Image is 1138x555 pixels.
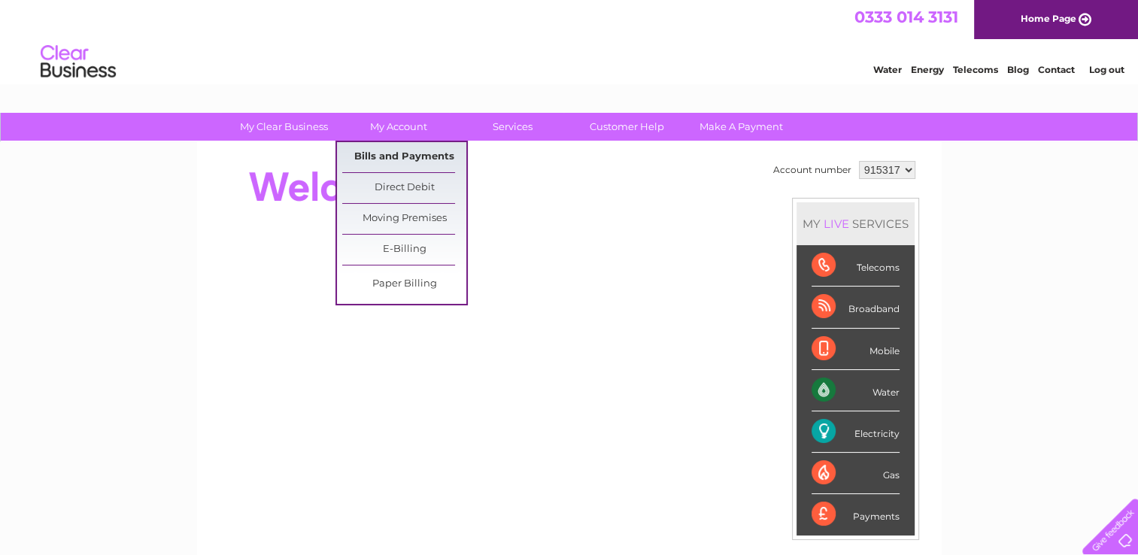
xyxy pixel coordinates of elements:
img: logo.png [40,39,117,85]
div: Broadband [812,287,900,328]
div: Clear Business is a trading name of Verastar Limited (registered in [GEOGRAPHIC_DATA] No. 3667643... [214,8,925,73]
a: Contact [1038,64,1075,75]
a: Direct Debit [342,173,466,203]
a: Blog [1007,64,1029,75]
a: Log out [1088,64,1124,75]
div: Electricity [812,411,900,453]
div: LIVE [821,217,852,231]
a: Moving Premises [342,204,466,234]
a: E-Billing [342,235,466,265]
div: Water [812,370,900,411]
div: MY SERVICES [797,202,915,245]
div: Telecoms [812,245,900,287]
a: Make A Payment [679,113,803,141]
a: Customer Help [565,113,689,141]
a: Paper Billing [342,269,466,299]
a: 0333 014 3131 [854,8,958,26]
a: Bills and Payments [342,142,466,172]
a: Water [873,64,902,75]
a: My Clear Business [222,113,346,141]
a: Services [451,113,575,141]
a: Telecoms [953,64,998,75]
a: Energy [911,64,944,75]
td: Account number [769,157,855,183]
div: Gas [812,453,900,494]
div: Payments [812,494,900,535]
a: My Account [336,113,460,141]
div: Mobile [812,329,900,370]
